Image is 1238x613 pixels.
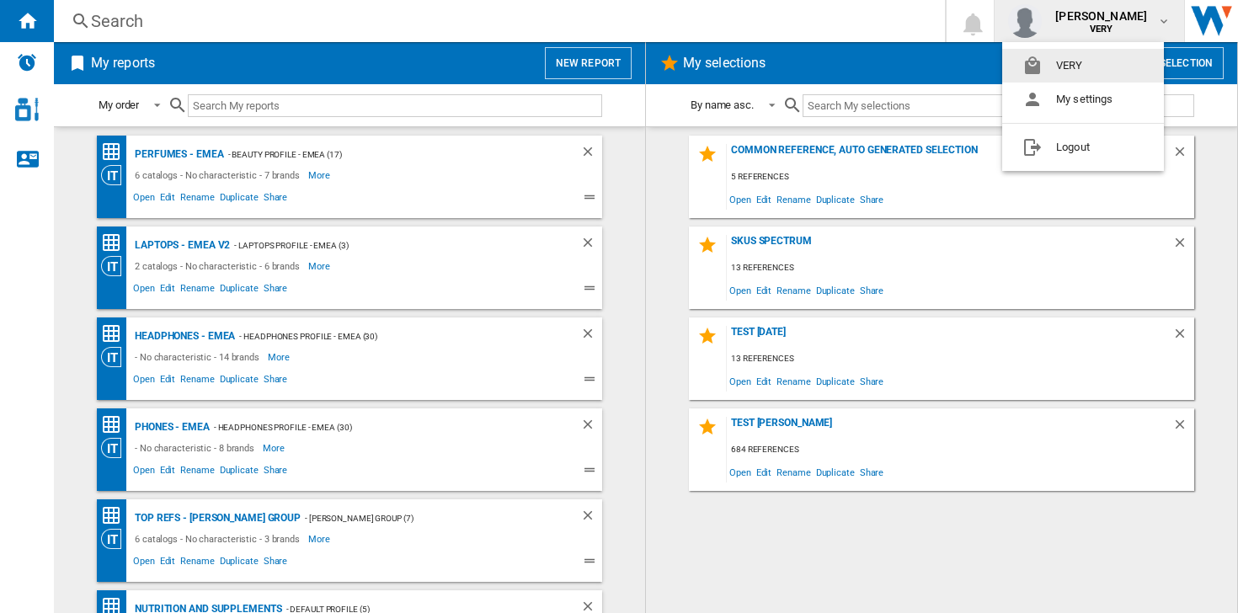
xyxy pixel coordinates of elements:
button: My settings [1002,83,1164,116]
button: Logout [1002,131,1164,164]
button: VERY [1002,49,1164,83]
